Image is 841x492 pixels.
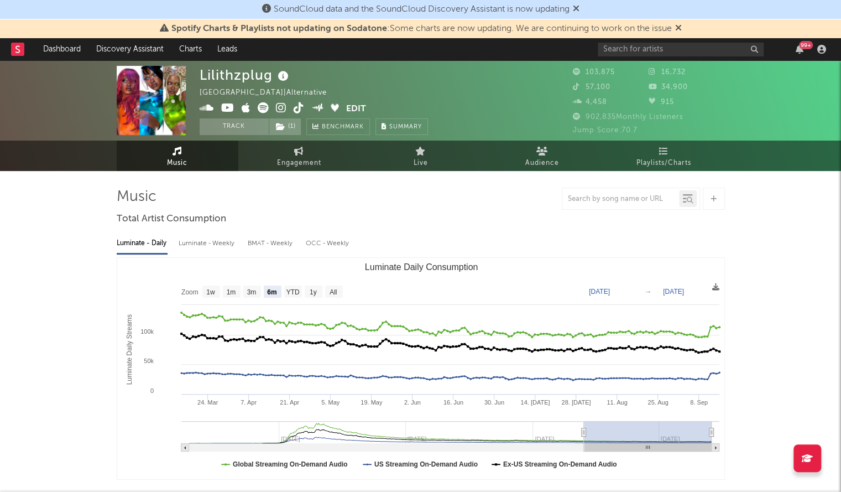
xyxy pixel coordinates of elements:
text: US Streaming On-Demand Audio [374,460,477,468]
div: [GEOGRAPHIC_DATA] | Alternative [200,86,339,100]
text: 100k [140,328,154,335]
span: Music [167,157,187,170]
span: Summary [389,124,422,130]
text: YTD [286,288,299,296]
text: Zoom [181,288,199,296]
span: Dismiss [675,24,682,33]
span: : Some charts are now updating. We are continuing to work on the issue [171,24,672,33]
text: Ex-US Streaming On-Demand Audio [503,460,617,468]
span: 103,875 [573,69,615,76]
div: Lilithzplug [200,66,291,84]
button: Edit [346,102,366,116]
span: 34,900 [649,84,688,91]
button: (1) [269,118,301,135]
input: Search by song name or URL [562,195,679,204]
span: Jump Score: 70.7 [573,127,638,134]
a: Playlists/Charts [603,141,725,171]
text: [DATE] [663,288,684,296]
a: Audience [482,141,603,171]
text: 24. Mar [197,399,218,406]
a: Engagement [238,141,360,171]
a: Music [117,141,238,171]
text: Luminate Daily Streams [125,314,133,385]
span: ( 1 ) [269,118,301,135]
div: Luminate - Daily [117,234,168,253]
text: 30. Jun [484,399,504,406]
button: Track [200,118,269,135]
span: Benchmark [322,121,364,134]
div: 99 + [799,41,813,49]
text: 11. Aug [607,399,627,406]
text: 14. [DATE] [520,399,550,406]
span: 4,458 [573,99,607,106]
text: 2. Jun [404,399,420,406]
span: 57,100 [573,84,610,91]
span: Engagement [277,157,321,170]
span: Audience [525,157,559,170]
text: 50k [144,358,154,364]
text: [DATE] [589,288,610,296]
text: 1m [226,288,236,296]
text: 8. Sep [690,399,708,406]
text: 3m [247,288,256,296]
input: Search for artists [598,43,764,56]
span: 902,835 Monthly Listeners [573,113,683,121]
text: 25. Aug [647,399,668,406]
span: SoundCloud data and the SoundCloud Discovery Assistant is now updating [274,5,570,14]
text: 21. Apr [280,399,299,406]
a: Leads [210,38,245,60]
span: Spotify Charts & Playlists not updating on Sodatone [171,24,387,33]
div: BMAT - Weekly [248,234,295,253]
text: 16. Jun [443,399,463,406]
a: Live [360,141,482,171]
span: 915 [649,99,674,106]
svg: Luminate Daily Consumption [117,258,725,479]
span: Live [414,157,428,170]
div: Luminate - Weekly [179,234,237,253]
text: Luminate Daily Consumption [364,262,478,272]
a: Dashboard [35,38,88,60]
div: OCC - Weekly [306,234,350,253]
span: Playlists/Charts [636,157,691,170]
text: 1y [309,288,316,296]
span: Total Artist Consumption [117,213,226,226]
text: Global Streaming On-Demand Audio [233,460,348,468]
button: 99+ [796,45,803,54]
button: Summary [375,118,428,135]
text: 0 [150,387,153,394]
span: 16,732 [649,69,686,76]
a: Charts [171,38,210,60]
text: 1w [206,288,215,296]
text: 7. Apr [241,399,257,406]
text: 28. [DATE] [561,399,591,406]
text: 5. May [321,399,340,406]
text: 19. May [361,399,383,406]
text: → [645,288,651,296]
span: Dismiss [573,5,579,14]
text: All [330,288,337,296]
text: 6m [267,288,276,296]
a: Benchmark [306,118,370,135]
a: Discovery Assistant [88,38,171,60]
